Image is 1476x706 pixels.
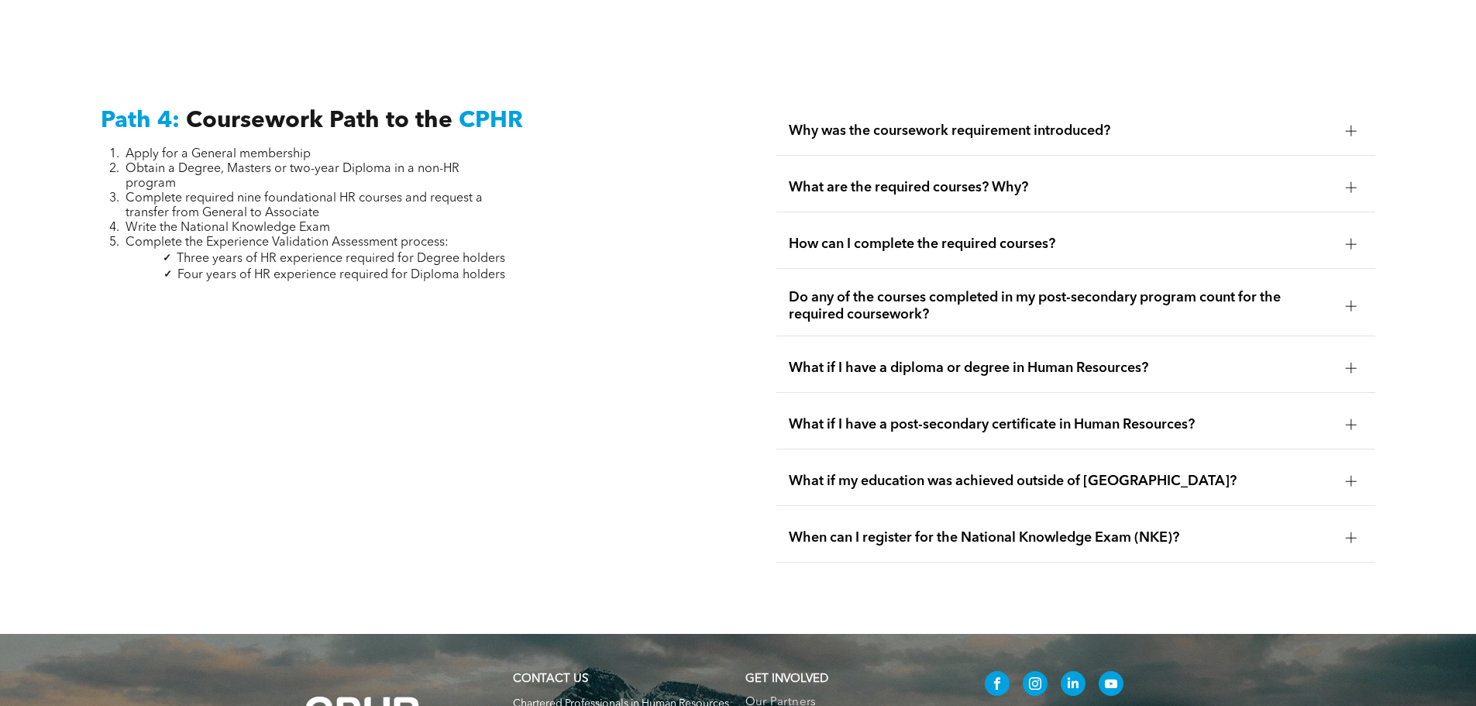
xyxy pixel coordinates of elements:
span: Obtain a Degree, Masters or two-year Diploma in a non-HR program [126,163,459,190]
span: Do any of the courses completed in my post-secondary program count for the required coursework? [789,289,1333,323]
a: instagram [1023,671,1048,700]
span: What if I have a diploma or degree in Human Resources? [789,360,1333,377]
span: Complete required nine foundational HR courses and request a transfer from General to Associate [126,192,483,219]
span: Write the National Knowledge Exam [126,222,330,234]
a: linkedin [1061,671,1085,700]
span: What if my education was achieved outside of [GEOGRAPHIC_DATA]? [789,473,1333,490]
span: Three years of HR experience required for Degree holders [177,253,505,265]
span: When can I register for the National Knowledge Exam (NKE)? [789,529,1333,546]
span: What if I have a post-secondary certificate in Human Resources? [789,416,1333,433]
span: GET INVOLVED [745,673,828,685]
span: How can I complete the required courses? [789,236,1333,253]
a: facebook [985,671,1010,700]
span: Path 4: [101,109,180,133]
span: Coursework Path to the [186,109,452,133]
span: Apply for a General membership [126,148,311,160]
a: CONTACT US [513,673,588,685]
span: What are the required courses? Why? [789,179,1333,196]
span: Why was the coursework requirement introduced? [789,122,1333,139]
span: CPHR [459,109,523,133]
a: youtube [1099,671,1123,700]
span: Complete the Experience Validation Assessment process: [126,236,449,249]
span: Four years of HR experience required for Diploma holders [177,269,505,281]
